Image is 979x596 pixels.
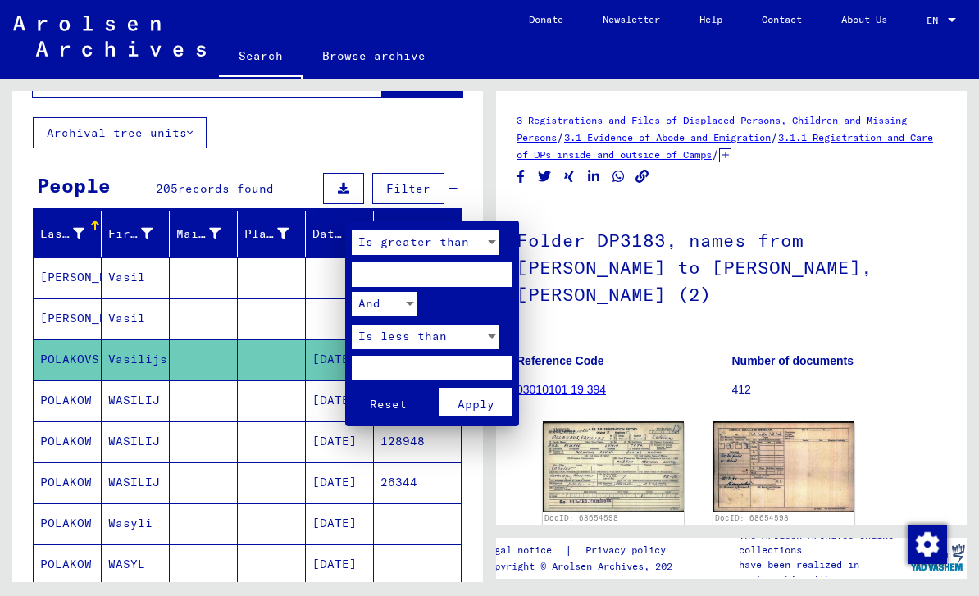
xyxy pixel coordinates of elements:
[358,234,469,249] span: Is greater than
[908,525,947,564] img: Zustimmung ändern
[370,396,407,411] span: Reset
[439,387,512,416] button: Apply
[458,396,494,411] span: Apply
[358,295,380,310] span: And
[358,328,447,343] span: Is less than
[352,387,424,416] button: Reset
